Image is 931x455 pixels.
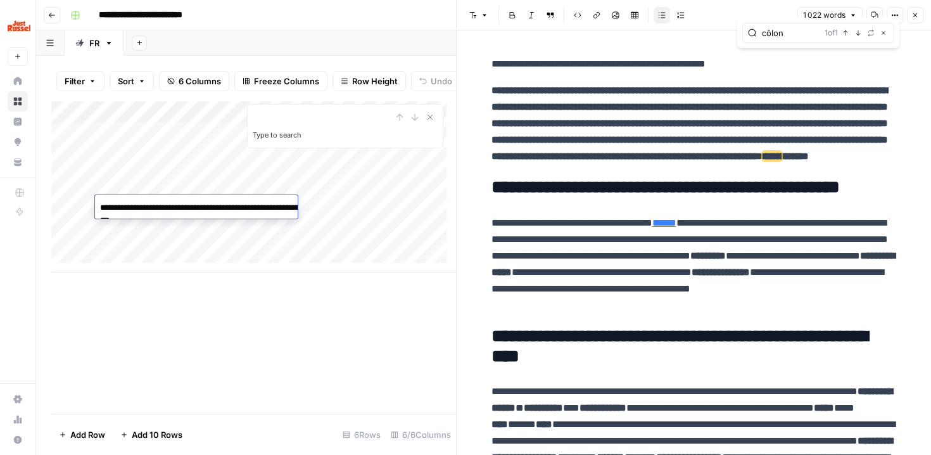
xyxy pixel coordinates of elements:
label: Type to search [253,131,301,139]
span: Filter [65,75,85,87]
button: Help + Support [8,430,28,450]
button: 6 Columns [159,71,229,91]
a: Insights [8,112,28,132]
a: Settings [8,389,28,409]
button: Freeze Columns [234,71,327,91]
span: Freeze Columns [254,75,319,87]
button: Workspace: Just Russel [8,10,28,42]
button: Filter [56,71,104,91]
button: Undo [411,71,460,91]
span: Row Height [352,75,398,87]
button: Add Row [51,425,113,445]
a: Usage [8,409,28,430]
div: 6/6 Columns [386,425,456,445]
a: Your Data [8,152,28,172]
input: Search [762,27,820,39]
span: Add 10 Rows [132,428,182,441]
a: Opportunities [8,132,28,152]
a: Browse [8,91,28,112]
span: 6 Columns [179,75,221,87]
button: Row Height [332,71,406,91]
button: 1 022 words [797,7,863,23]
span: Undo [431,75,452,87]
span: 1 of 1 [825,27,838,39]
a: FR [65,30,124,56]
span: Sort [118,75,134,87]
img: Just Russel Logo [8,15,30,37]
button: Sort [110,71,154,91]
span: 1 022 words [803,10,845,21]
div: FR [89,37,99,49]
span: Add Row [70,428,105,441]
button: Close Search [422,110,438,125]
div: 6 Rows [338,425,386,445]
a: Home [8,71,28,91]
button: Add 10 Rows [113,425,190,445]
